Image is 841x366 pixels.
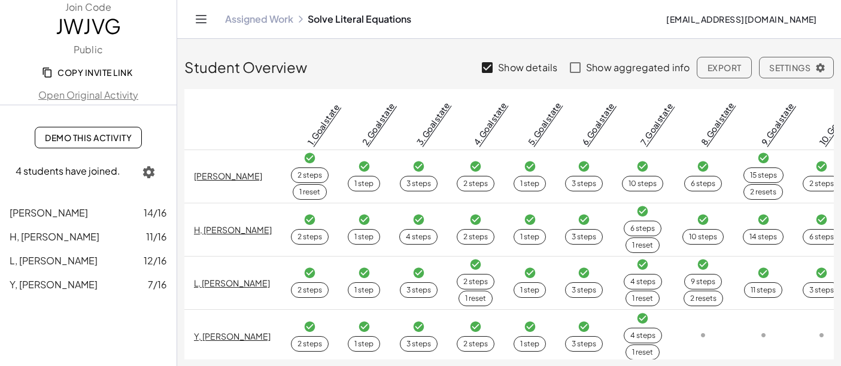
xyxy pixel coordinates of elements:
div: 2 steps [297,285,322,295]
div: 1 step [520,338,539,349]
span: 14/16 [144,206,167,220]
i: Task finished and correct. [524,321,536,333]
a: [PERSON_NAME] [194,170,262,181]
div: 2 steps [297,231,322,242]
i: Task finished and correct. [578,267,590,279]
div: 3 steps [572,178,596,189]
div: 2 steps [297,338,322,349]
div: 1 step [354,285,374,295]
i: Task finished and correct. [412,213,425,226]
div: 2 steps [463,231,488,242]
label: Show details [498,53,557,82]
button: Export [697,57,751,78]
span: Demo This Activity [45,132,132,143]
i: Task finished and correct. [469,213,482,226]
div: 4 steps [406,231,431,242]
div: 3 steps [406,178,431,189]
div: 10 steps [629,178,657,189]
i: Task finished and correct. [757,213,770,226]
div: 6 steps [691,178,715,189]
div: 2 resets [690,293,716,304]
div: 3 steps [406,285,431,295]
div: 1 step [520,178,539,189]
i: Task finished and correct. [636,160,649,173]
div: 11 steps [751,285,776,295]
i: Task not started. [757,329,770,341]
span: 11/16 [146,230,167,244]
div: 3 steps [572,231,596,242]
a: Assigned Work [225,13,293,25]
i: Task finished and correct. [358,213,371,226]
div: 2 steps [463,276,488,287]
span: [PERSON_NAME] [10,206,88,219]
i: Task finished and correct. [636,312,649,325]
a: 3. Goal state [414,99,451,147]
i: Task finished and correct. [524,160,536,173]
button: Copy Invite Link [35,62,142,83]
div: 9 steps [691,276,715,287]
i: Task finished and correct. [469,321,482,333]
div: 4 steps [630,330,655,341]
div: 6 steps [630,223,655,234]
span: Export [707,62,741,73]
span: H, [PERSON_NAME] [10,230,99,243]
i: Task finished and correct. [303,321,316,333]
i: Task finished and correct. [358,267,371,279]
i: Task finished and correct. [697,213,709,226]
i: Task finished and correct. [358,321,371,333]
i: Task finished and correct. [757,152,770,164]
div: 1 reset [465,293,486,304]
a: 2. Goal state [359,100,396,147]
div: 2 steps [463,338,488,349]
a: 4. Goal state [471,99,509,147]
div: 3 steps [809,285,834,295]
div: 10 steps [689,231,717,242]
span: 4 students have joined. [16,164,120,177]
div: 1 step [354,231,374,242]
span: Y, [PERSON_NAME] [10,278,98,291]
span: Copy Invite Link [44,67,132,78]
button: [EMAIL_ADDRESS][DOMAIN_NAME] [657,8,827,30]
i: Task finished and correct. [697,160,709,173]
i: Task finished and correct. [469,258,482,271]
div: 1 step [354,338,374,349]
i: Task finished and correct. [469,160,482,173]
i: Task finished and correct. [578,213,590,226]
a: H, [PERSON_NAME] [194,224,272,235]
i: Task finished and correct. [524,213,536,226]
i: Task finished and correct. [303,152,316,164]
a: Demo This Activity [35,127,142,148]
div: 1 reset [632,347,653,358]
a: 8. Goal state [699,99,736,147]
a: 9. Goal state [758,100,796,147]
i: Task finished and correct. [636,258,649,271]
div: 1 reset [299,187,320,197]
div: 2 steps [809,178,834,189]
span: [EMAIL_ADDRESS][DOMAIN_NAME] [666,14,817,25]
i: Task not started. [815,329,828,341]
div: 1 reset [632,293,653,304]
div: Student Overview [184,39,834,82]
i: Task finished and correct. [412,321,425,333]
i: Task finished and correct. [412,160,425,173]
i: Task finished and correct. [757,267,770,279]
i: Task finished and correct. [697,258,709,271]
a: 6. Goal state [579,100,617,147]
i: Task finished and correct. [815,213,828,226]
i: Task finished and correct. [303,213,316,226]
div: 6 steps [809,231,834,242]
div: 4 steps [630,276,655,287]
div: 3 steps [572,285,596,295]
i: Task finished and correct. [815,160,828,173]
i: Task finished and correct. [524,267,536,279]
span: 12/16 [144,254,167,268]
i: Task finished and correct. [815,267,828,279]
div: 15 steps [750,170,777,181]
div: 2 steps [297,170,322,181]
i: Task finished and correct. [578,321,590,333]
span: Settings [769,62,824,73]
button: Settings [759,57,834,78]
i: Task finished and correct. [636,205,649,218]
label: Show aggregated info [586,53,690,82]
div: 1 reset [632,240,653,251]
